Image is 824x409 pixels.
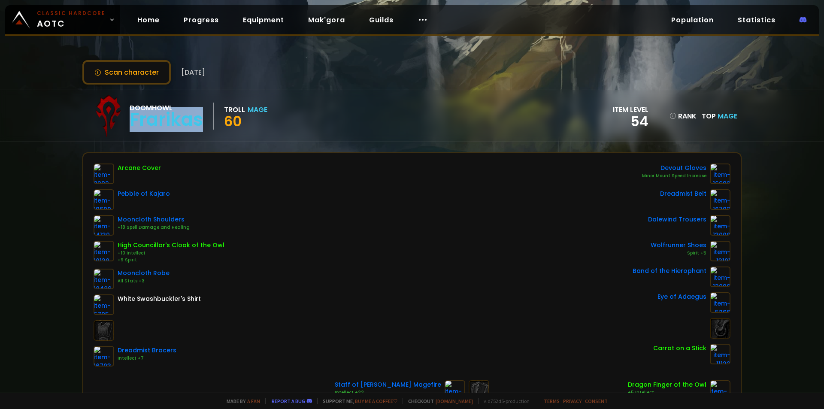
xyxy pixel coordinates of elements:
div: +5 Intellect [628,389,706,396]
a: Terms [544,398,560,404]
img: item-16703 [94,346,114,367]
div: Intellect +7 [118,355,176,362]
div: Spirit +5 [651,250,706,257]
a: Guilds [362,11,400,29]
div: Staff of [PERSON_NAME] Magefire [335,380,441,389]
div: +18 Spell Damage and Healing [118,224,190,231]
img: item-14139 [94,215,114,236]
span: AOTC [37,9,106,30]
img: item-13101 [710,241,730,261]
div: rank [669,111,697,121]
img: item-13096 [710,267,730,287]
img: item-16702 [710,189,730,210]
a: Privacy [563,398,582,404]
a: [DOMAIN_NAME] [436,398,473,404]
div: Band of the Hierophant [633,267,706,276]
div: item level [613,104,648,115]
div: Pebble of Kajaro [118,189,170,198]
div: Troll [224,104,245,115]
div: Frarikas [130,113,203,126]
span: Checkout [403,398,473,404]
div: 54 [613,115,648,128]
a: Population [664,11,721,29]
img: item-15282 [710,380,730,401]
div: Wolfrunner Shoes [651,241,706,250]
a: Home [130,11,167,29]
div: Eye of Adaegus [657,292,706,301]
div: Dreadmist Belt [660,189,706,198]
a: a fan [247,398,260,404]
img: item-5266 [710,292,730,313]
a: Classic HardcoreAOTC [5,5,120,34]
img: item-10138 [94,241,114,261]
div: Intellect +22 [335,389,441,396]
div: White Swashbuckler's Shirt [118,294,201,303]
div: Arcane Cover [118,164,161,173]
div: Doomhowl [130,103,203,113]
img: item-19600 [94,189,114,210]
div: Dragon Finger of the Owl [628,380,706,389]
img: item-8292 [94,164,114,184]
span: 60 [224,112,242,131]
span: [DATE] [181,67,205,78]
img: item-13008 [710,215,730,236]
div: Top [702,111,737,121]
img: item-16692 [710,164,730,184]
div: Mage [248,104,267,115]
span: Made by [221,398,260,404]
div: +9 Spirit [118,257,224,264]
img: item-13000 [445,380,465,401]
button: Scan character [82,60,171,85]
a: Mak'gora [301,11,352,29]
div: +10 Intellect [118,250,224,257]
a: Report a bug [272,398,305,404]
div: Dreadmist Bracers [118,346,176,355]
div: All Stats +3 [118,278,170,285]
span: Support me, [317,398,397,404]
a: Buy me a coffee [355,398,397,404]
img: item-11122 [710,344,730,364]
div: Mooncloth Shoulders [118,215,190,224]
a: Consent [585,398,608,404]
img: item-6795 [94,294,114,315]
a: Statistics [731,11,782,29]
div: Mooncloth Robe [118,269,170,278]
div: Minor Mount Speed Increase [642,173,706,179]
a: Equipment [236,11,291,29]
div: Devout Gloves [642,164,706,173]
div: High Councillor's Cloak of the Owl [118,241,224,250]
small: Classic Hardcore [37,9,106,17]
img: item-18486 [94,269,114,289]
a: Progress [177,11,226,29]
div: Dalewind Trousers [648,215,706,224]
div: Carrot on a Stick [653,344,706,353]
span: v. d752d5 - production [478,398,530,404]
span: Mage [718,111,737,121]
